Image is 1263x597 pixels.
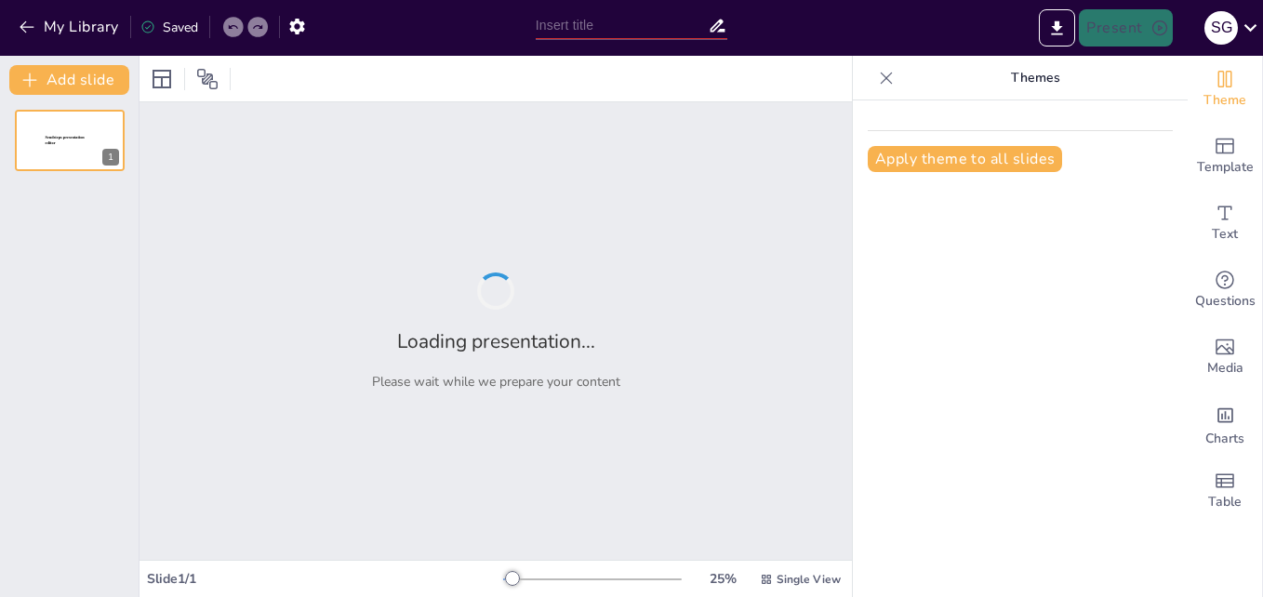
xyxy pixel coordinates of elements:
p: Themes [901,56,1169,100]
div: Slide 1 / 1 [147,570,503,588]
h2: Loading presentation... [397,328,595,354]
button: Present [1079,9,1172,46]
div: Add ready made slides [1188,123,1262,190]
span: Sendsteps presentation editor [46,136,85,146]
span: Template [1197,157,1254,178]
span: Media [1207,358,1243,378]
div: Add text boxes [1188,190,1262,257]
div: Saved [140,19,198,36]
button: Export to PowerPoint [1039,9,1075,46]
input: Insert title [536,12,708,39]
div: Add charts and graphs [1188,391,1262,458]
p: Please wait while we prepare your content [372,373,620,391]
span: Position [196,68,219,90]
div: Change the overall theme [1188,56,1262,123]
div: Get real-time input from your audience [1188,257,1262,324]
div: Add images, graphics, shapes or video [1188,324,1262,391]
div: Layout [147,64,177,94]
button: Add slide [9,65,129,95]
span: Charts [1205,429,1244,449]
div: S G [1204,11,1238,45]
span: Table [1208,492,1242,512]
span: Single View [777,572,841,587]
span: Text [1212,224,1238,245]
button: My Library [14,12,126,42]
div: 1 [15,110,125,171]
div: Add a table [1188,458,1262,524]
div: 1 [102,149,119,166]
span: Questions [1195,291,1256,312]
span: Theme [1203,90,1246,111]
button: Apply theme to all slides [868,146,1062,172]
button: S G [1204,9,1238,46]
div: 25 % [700,570,745,588]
